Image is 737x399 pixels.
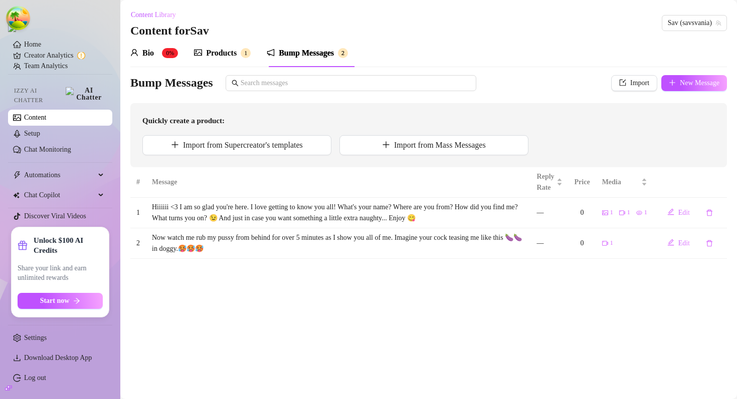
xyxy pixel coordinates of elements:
[24,354,92,361] span: Download Desktop App
[382,141,390,149] span: plus
[531,198,569,228] td: —
[610,208,613,217] span: 1
[644,208,647,217] span: 1
[267,49,275,57] span: notification
[18,293,103,309] button: Start nowarrow-right
[537,171,555,193] span: Reply Rate
[24,167,95,183] span: Automations
[531,228,569,259] td: —
[669,79,676,86] span: plus
[24,212,86,220] a: Discover Viral Videos
[611,75,657,91] button: Import
[183,141,303,150] span: Import from Supercreator's templates
[706,240,713,247] span: delete
[531,167,569,198] th: Reply Rate
[279,47,334,59] div: Bump Messages
[659,205,698,221] button: Edit
[24,374,46,381] a: Log out
[130,198,146,228] td: 1
[668,16,721,31] span: Sav (savsvania)
[667,239,674,246] span: edit
[171,141,179,149] span: plus
[130,75,213,91] h3: Bump Messages
[194,49,202,57] span: picture
[575,207,590,218] div: 0
[146,167,531,198] th: Message
[24,62,68,70] a: Team Analytics
[706,209,713,216] span: delete
[602,210,608,216] span: picture
[130,7,184,23] button: Content Library
[569,167,596,198] th: Price
[24,130,40,137] a: Setup
[130,167,146,198] th: #
[24,48,104,64] a: Creator Analytics exclamation-circle
[394,141,486,150] span: Import from Mass Messages
[131,11,176,19] span: Content Library
[339,135,528,155] button: Import from Mass Messages
[232,80,239,87] span: search
[241,48,251,58] sup: 1
[13,171,21,179] span: thunderbolt
[619,79,626,86] span: import
[130,49,138,57] span: user
[130,23,209,39] h3: Content for Sav
[73,297,80,304] span: arrow-right
[24,41,41,48] a: Home
[130,228,146,259] td: 2
[34,235,103,255] strong: Unlock $100 AI Credits
[715,20,721,26] span: team
[667,208,674,215] span: edit
[5,384,12,391] span: build
[602,177,639,188] span: Media
[338,48,348,58] sup: 2
[619,210,625,216] span: video-camera
[698,235,721,251] button: delete
[610,238,613,248] span: 1
[142,47,154,59] div: Bio
[66,87,104,101] img: AI Chatter
[241,78,470,89] input: Search messages
[142,135,331,155] button: Import from Supercreator's templates
[142,117,225,125] strong: Quickly create a product:
[40,297,70,305] span: Start now
[14,86,62,105] span: Izzy AI Chatter
[698,205,721,221] button: delete
[659,235,698,251] button: Edit
[636,210,642,216] span: eye
[18,240,28,250] span: gift
[13,354,21,362] span: download
[206,47,237,59] div: Products
[18,263,103,283] span: Share your link and earn unlimited rewards
[146,228,531,259] td: Now watch me rub my pussy from behind for over 5 minutes as I show you all of me. Imagine your co...
[627,208,630,217] span: 1
[678,209,690,217] span: Edit
[13,192,20,199] img: Chat Copilot
[680,79,719,87] span: New Message
[596,167,653,198] th: Media
[24,187,95,203] span: Chat Copilot
[244,50,247,57] span: 1
[24,334,47,341] a: Settings
[678,239,690,247] span: Edit
[341,50,344,57] span: 2
[162,48,178,58] sup: 0%
[630,79,649,87] span: Import
[602,240,608,246] span: video-camera
[661,75,727,91] button: New Message
[575,238,590,249] div: 0
[8,8,28,28] button: Open Tanstack query devtools
[146,198,531,228] td: Hiiiiii <3 I am so glad you're here. I love getting to know you all! What's your name? Where are ...
[24,114,46,121] a: Content
[24,146,71,153] a: Chat Monitoring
